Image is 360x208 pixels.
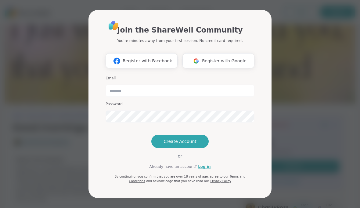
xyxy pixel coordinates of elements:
span: Register with Google [202,58,247,64]
button: Create Account [151,135,209,148]
img: ShareWell Logomark [111,55,123,67]
span: Register with Facebook [123,58,172,64]
span: Create Account [164,138,196,144]
span: or [171,153,189,159]
h3: Email [106,76,254,81]
a: Log in [198,164,211,169]
button: Register with Facebook [106,53,178,68]
h3: Password [106,102,254,107]
img: ShareWell Logomark [190,55,202,67]
span: Already have an account? [149,164,197,169]
span: By continuing, you confirm that you are over 18 years of age, agree to our [114,175,229,178]
img: ShareWell Logo [107,19,121,32]
a: Terms and Conditions [129,175,245,183]
button: Register with Google [182,53,254,68]
h1: Join the ShareWell Community [117,25,243,36]
a: Privacy Policy [210,179,231,183]
span: and acknowledge that you have read our [146,179,209,183]
p: You're minutes away from your first session. No credit card required. [117,38,243,43]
